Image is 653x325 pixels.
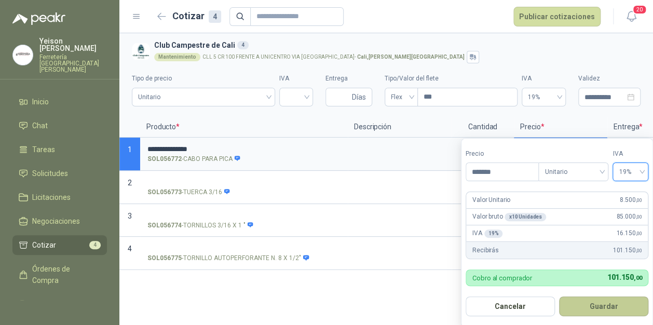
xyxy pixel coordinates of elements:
[132,74,275,84] label: Tipo de precio
[12,187,107,207] a: Licitaciones
[472,212,546,222] p: Valor bruto
[472,195,510,205] p: Valor Unitario
[128,145,132,154] span: 1
[147,187,182,197] strong: SOL056773
[202,55,465,60] p: CLL 5 CR 100 FRENTE A UNICENTRO VIA [GEOGRAPHIC_DATA] -
[635,248,642,253] span: ,00
[132,43,150,61] img: Company Logo
[12,116,107,136] a: Chat
[466,149,538,159] label: Precio
[622,7,641,26] button: 20
[32,263,97,286] span: Órdenes de Compra
[128,179,132,187] span: 2
[472,246,499,255] p: Recibirás
[545,164,602,180] span: Unitario
[528,89,560,105] span: 19%
[12,164,107,183] a: Solicitudes
[578,74,641,84] label: Validez
[452,117,514,138] p: Cantidad
[154,53,200,61] div: Mantenimiento
[391,89,412,105] span: Flex
[619,164,642,180] span: 19%
[607,273,642,281] span: 101.150
[607,117,649,138] p: Entrega
[635,197,642,203] span: ,00
[138,89,269,105] span: Unitario
[12,140,107,159] a: Tareas
[513,7,601,26] button: Publicar cotizaciones
[616,212,642,222] span: 85.000
[32,120,48,131] span: Chat
[472,275,532,281] p: Cobro al comprador
[39,54,107,73] p: Ferretería [GEOGRAPHIC_DATA][PERSON_NAME]
[237,41,249,49] div: 4
[616,228,642,238] span: 16.150
[32,299,71,310] span: Remisiones
[147,253,182,263] strong: SOL056775
[147,253,309,263] p: - TORNILLO AUTOPERFORANTE N. 8 X 1/2"
[147,245,341,252] input: SOL056775-TORNILLO AUTOPERFORANTE N. 8 X 1/2"
[147,221,254,231] p: - TORNILLOS 3/16 X 1 "
[325,74,372,84] label: Entrega
[32,144,55,155] span: Tareas
[154,39,636,51] h3: Club Campestre de Cali
[32,96,49,107] span: Inicio
[147,187,230,197] p: - TUERCA 3/16
[12,12,65,25] img: Logo peakr
[12,294,107,314] a: Remisiones
[39,37,107,52] p: Yeison [PERSON_NAME]
[32,215,80,227] span: Negociaciones
[635,231,642,236] span: ,00
[12,235,107,255] a: Cotizar4
[147,154,182,164] strong: SOL056772
[140,117,348,138] p: Producto
[12,92,107,112] a: Inicio
[12,211,107,231] a: Negociaciones
[32,168,68,179] span: Solicitudes
[13,45,33,65] img: Company Logo
[484,229,503,238] div: 19 %
[32,192,71,203] span: Licitaciones
[466,296,555,316] button: Cancelar
[559,296,648,316] button: Guardar
[128,212,132,220] span: 3
[385,74,518,84] label: Tipo/Valor del flete
[632,5,647,15] span: 20
[505,213,546,221] div: x 10 Unidades
[172,9,221,23] h2: Cotizar
[514,117,607,138] p: Precio
[128,245,132,253] span: 4
[635,214,642,220] span: ,00
[620,195,642,205] span: 8.500
[147,154,241,164] p: - CABO PARA PICA
[147,212,341,220] input: SOL056774-TORNILLOS 3/16 X 1 "
[32,239,56,251] span: Cotizar
[279,74,313,84] label: IVA
[147,221,182,231] strong: SOL056774
[522,74,566,84] label: IVA
[633,275,642,281] span: ,00
[89,241,101,249] span: 4
[352,88,366,106] span: Días
[472,228,502,238] p: IVA
[147,179,341,186] input: SOL056773-TUERCA 3/16
[613,149,648,159] label: IVA
[147,145,341,153] input: SOL056772-CABO PARA PICA
[613,246,642,255] span: 101.150
[348,117,452,138] p: Descripción
[12,259,107,290] a: Órdenes de Compra
[209,10,221,23] div: 4
[357,54,465,60] strong: Cali , [PERSON_NAME][GEOGRAPHIC_DATA]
